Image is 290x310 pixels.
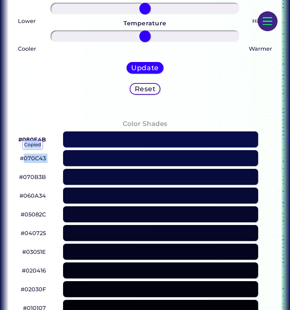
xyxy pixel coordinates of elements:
[135,85,156,92] h5: Reset
[22,140,43,150] p: copied
[22,247,46,257] p: #03051E
[252,16,272,26] p: Higher
[18,135,46,144] p: #080E4B
[131,64,158,71] h5: Update
[19,172,46,182] p: #070B3B
[21,229,46,238] p: #040725
[20,154,46,163] p: #070C43
[123,19,166,27] strong: Temperature
[19,191,46,200] p: #060A34
[22,266,46,275] p: #020416
[249,44,272,53] p: Warmer
[18,16,36,26] p: Lower
[21,285,46,294] p: #02030F
[21,210,46,219] p: #05082C
[123,118,167,129] h4: Color Shades
[18,44,36,53] p: Cooler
